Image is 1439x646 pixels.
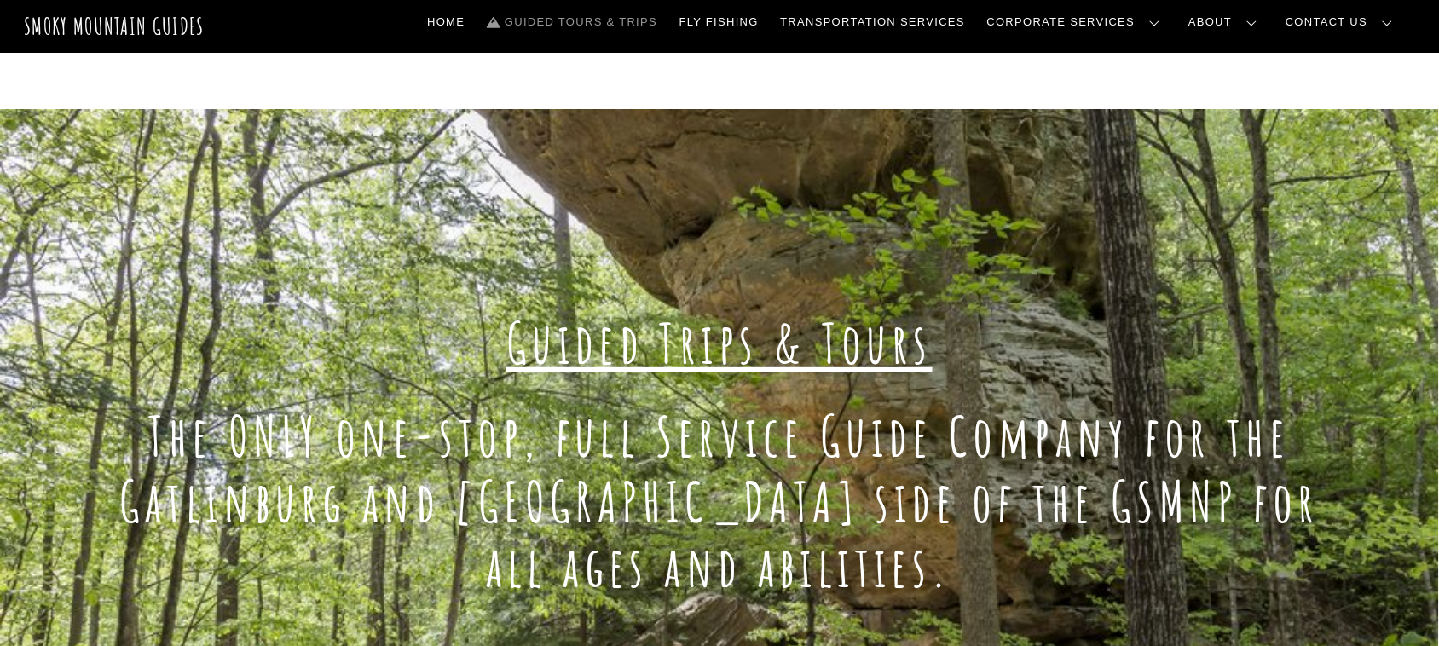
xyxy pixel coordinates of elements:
[506,309,933,378] span: Guided Trips & Tours
[1280,4,1407,40] a: Contact Us
[480,4,664,40] a: Guided Tours & Trips
[109,404,1331,600] h1: The ONLY one-stop, full Service Guide Company for the Gatlinburg and [GEOGRAPHIC_DATA] side of th...
[980,4,1174,40] a: Corporate Services
[774,4,972,40] a: Transportation Services
[24,12,205,40] a: Smoky Mountain Guides
[420,4,471,40] a: Home
[673,4,766,40] a: Fly Fishing
[1182,4,1271,40] a: About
